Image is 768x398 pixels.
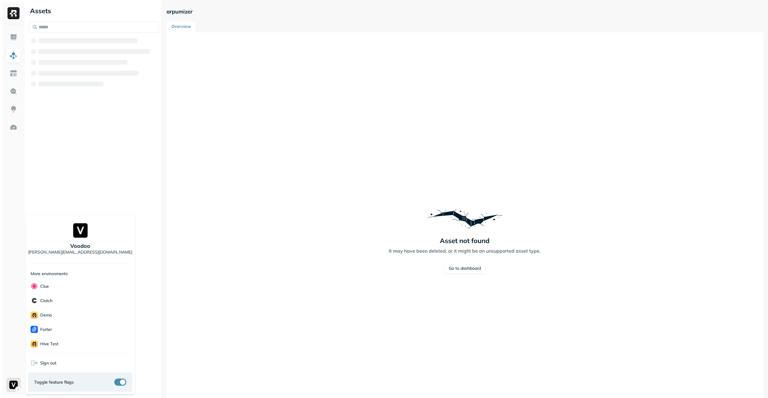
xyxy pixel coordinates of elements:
p: More environments [31,271,68,277]
p: Forter [40,327,52,332]
img: Clue [31,283,38,290]
span: Sign out [40,360,56,366]
p: [PERSON_NAME][EMAIL_ADDRESS][DOMAIN_NAME] [28,249,132,255]
img: demo [31,311,38,319]
p: Hive Test [40,341,58,347]
img: Forter [31,326,38,333]
p: demo [40,312,52,318]
p: Clutch [40,298,52,304]
img: Clutch [31,297,38,304]
p: Voodoo [70,242,90,249]
img: Hive Test [31,340,38,347]
p: Clue [40,284,49,289]
img: Voodoo [73,223,88,238]
span: Toggle feature flags [34,379,74,385]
